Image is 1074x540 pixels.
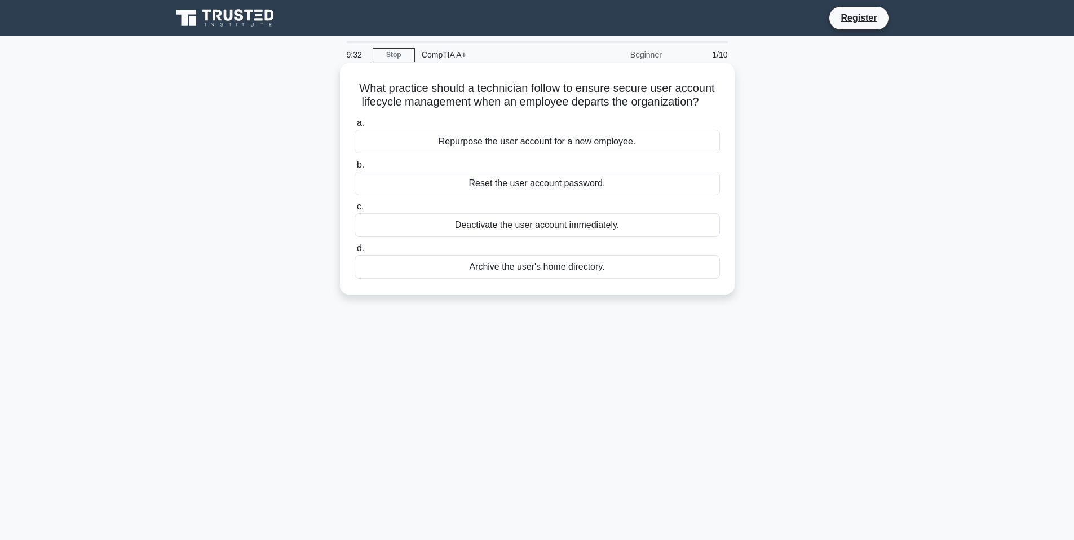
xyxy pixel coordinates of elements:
[355,130,720,153] div: Repurpose the user account for a new employee.
[373,48,415,62] a: Stop
[355,213,720,237] div: Deactivate the user account immediately.
[669,43,735,66] div: 1/10
[570,43,669,66] div: Beginner
[834,11,883,25] a: Register
[353,81,721,109] h5: What practice should a technician follow to ensure secure user account lifecycle management when ...
[357,243,364,253] span: d.
[357,118,364,128] span: a.
[355,172,720,195] div: Reset the user account password.
[340,43,373,66] div: 9:32
[355,255,720,279] div: Archive the user's home directory.
[357,160,364,169] span: b.
[415,43,570,66] div: CompTIA A+
[357,201,364,211] span: c.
